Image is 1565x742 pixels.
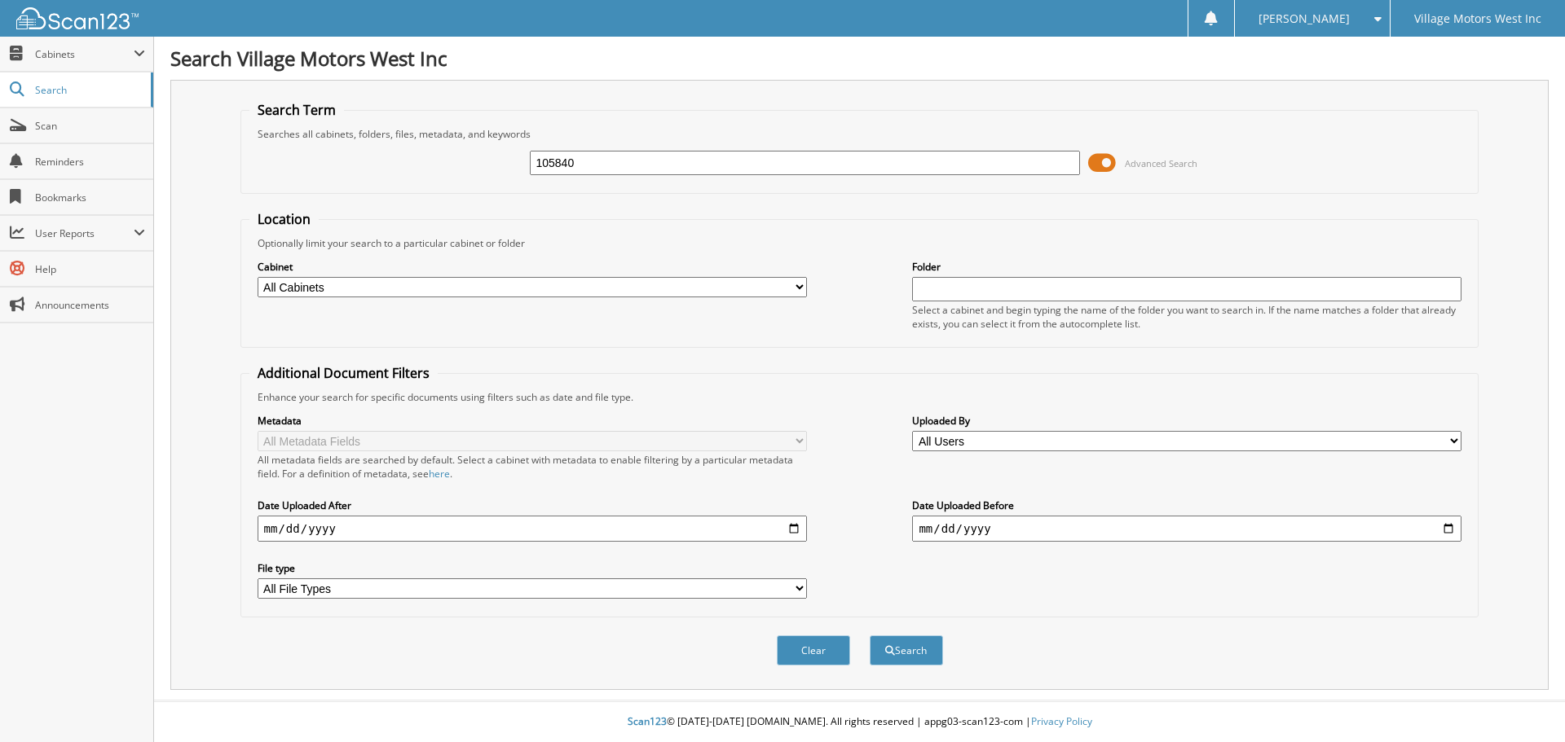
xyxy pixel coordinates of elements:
button: Search [870,635,943,665]
label: Date Uploaded Before [912,498,1461,512]
h1: Search Village Motors West Inc [170,45,1549,72]
input: end [912,516,1461,542]
span: User Reports [35,226,134,240]
span: Village Motors West Inc [1414,14,1541,24]
label: Date Uploaded After [258,498,807,512]
span: Cabinets [35,47,134,61]
legend: Location [249,210,319,228]
label: Cabinet [258,260,807,274]
label: Uploaded By [912,414,1461,428]
iframe: Chat Widget [1483,664,1565,742]
div: Select a cabinet and begin typing the name of the folder you want to search in. If the name match... [912,303,1461,331]
span: Announcements [35,298,145,312]
label: Folder [912,260,1461,274]
span: Advanced Search [1125,157,1197,169]
div: Enhance your search for specific documents using filters such as date and file type. [249,390,1470,404]
input: start [258,516,807,542]
label: Metadata [258,414,807,428]
button: Clear [777,635,850,665]
span: Search [35,83,143,97]
span: [PERSON_NAME] [1259,14,1350,24]
span: Bookmarks [35,191,145,204]
legend: Additional Document Filters [249,364,438,382]
legend: Search Term [249,101,344,119]
span: Scan [35,119,145,133]
a: here [429,467,450,481]
label: File type [258,561,807,575]
span: Scan123 [628,714,667,728]
a: Privacy Policy [1031,714,1092,728]
div: Optionally limit your search to a particular cabinet or folder [249,236,1470,250]
div: All metadata fields are searched by default. Select a cabinet with metadata to enable filtering b... [258,453,807,481]
span: Reminders [35,155,145,169]
img: scan123-logo-white.svg [16,7,139,29]
span: Help [35,262,145,276]
div: © [DATE]-[DATE] [DOMAIN_NAME]. All rights reserved | appg03-scan123-com | [154,702,1565,742]
div: Searches all cabinets, folders, files, metadata, and keywords [249,127,1470,141]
